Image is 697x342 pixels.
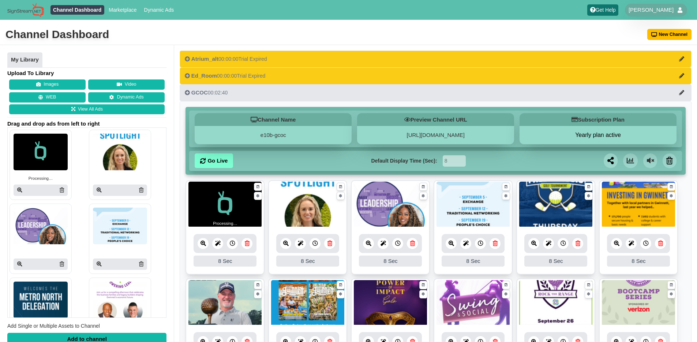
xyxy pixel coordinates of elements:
input: Seconds [443,155,466,167]
a: Go Live [195,153,233,168]
label: Default Display Time (Sec): [371,157,437,165]
small: Processing… [29,175,53,182]
img: 2.226 mb [354,280,427,326]
span: [PERSON_NAME] [629,6,674,14]
span: Trial Expired [239,56,267,62]
img: 1940.774 kb [519,280,592,326]
img: Sign stream loading animation [188,182,262,227]
span: Atrium_alt [191,56,218,62]
a: [URL][DOMAIN_NAME] [407,132,465,138]
img: 2.016 mb [354,182,427,227]
span: Trial Expired [237,73,265,79]
a: Get Help [587,4,618,16]
img: 2.316 mb [271,280,344,326]
img: 1091.782 kb [602,280,675,326]
div: 8 Sec [607,256,670,267]
button: Images [9,79,86,90]
a: Channel Dashboard [50,5,104,15]
img: P250x250 image processing20250915 1472544 u3jpqp [14,208,68,244]
div: 00:00:00 [185,72,265,79]
a: My Library [7,52,42,68]
a: Dynamic Ads [141,5,177,15]
span: Ed_Room [191,73,217,79]
button: GCOC00:02:40 [180,84,692,101]
a: View All Ads [9,104,165,115]
div: 8 Sec [194,256,256,267]
img: 11.268 mb [188,280,262,326]
button: New Channel [647,29,692,40]
div: Channel Dashboard [5,27,109,42]
h4: Upload To Library [7,70,166,77]
img: P250x250 image processing20250908 996236 1w0lz5u [93,282,147,318]
button: Video [88,79,165,90]
img: Sign stream loading animation [14,134,68,170]
img: 1882.354 kb [271,182,344,227]
h5: Channel Name [195,113,352,126]
small: Processing… [213,220,237,227]
div: 8 Sec [442,256,505,267]
a: Dynamic Ads [88,92,165,103]
div: e10b-gcoc [195,126,352,144]
a: Marketplace [106,5,139,15]
img: 2.459 mb [519,182,592,227]
div: 00:00:00 [185,55,267,63]
img: 3.994 mb [602,182,675,227]
h5: Subscription Plan [520,113,677,126]
div: 8 Sec [276,256,339,267]
button: WEB [9,92,86,103]
span: Drag and drop ads from left to right [7,120,166,127]
img: P250x250 image processing20250915 1472544 1fhtlgu [93,208,147,244]
div: 00:02:40 [185,89,228,96]
h5: Preview Channel URL [357,113,514,126]
img: P250x250 image processing20250916 1593173 kxl6a8 [93,134,147,170]
span: Add Single or Multiple Assets to Channel [7,323,100,329]
button: Atrium_alt00:00:00Trial Expired [180,51,692,67]
img: Sign Stream.NET [7,3,44,17]
img: 4.659 mb [436,280,510,326]
button: Yearly plan active [520,131,677,139]
div: 8 Sec [359,256,422,267]
img: 1305.703 kb [436,182,510,227]
button: Ed_Room00:00:00Trial Expired [180,67,692,84]
div: 8 Sec [524,256,587,267]
span: GCOC [191,89,208,96]
img: P250x250 image processing20250908 996236 t81omi [14,282,68,318]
